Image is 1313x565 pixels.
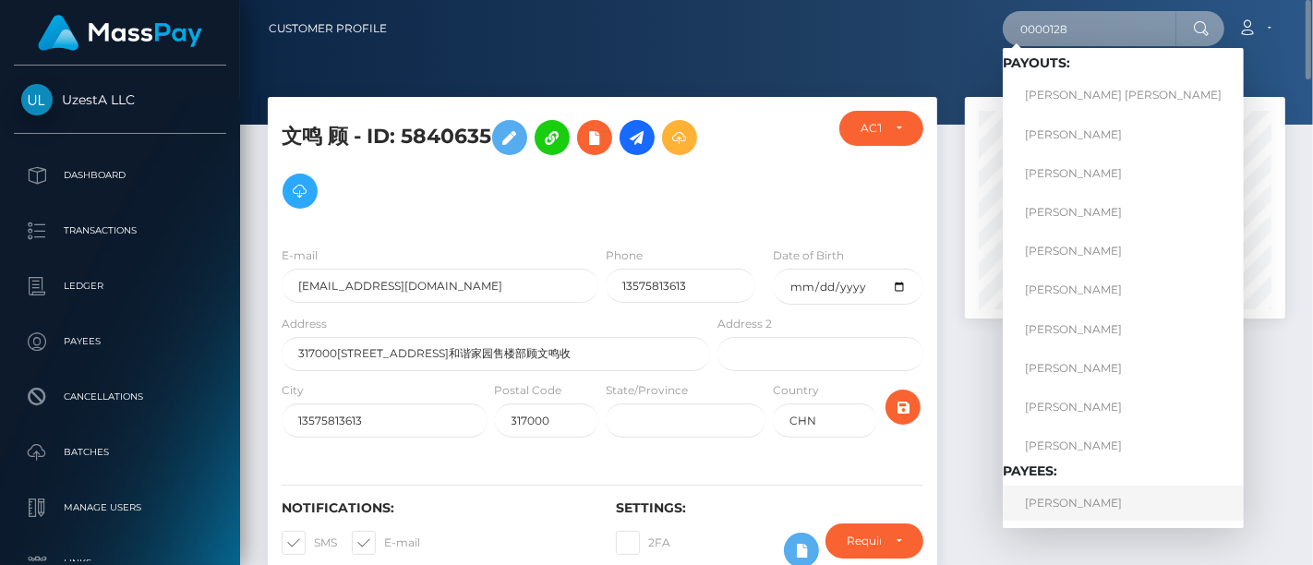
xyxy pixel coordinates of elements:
[14,485,226,531] a: Manage Users
[1003,11,1176,46] input: Search...
[21,328,219,355] p: Payees
[616,500,922,516] h6: Settings:
[616,531,670,555] label: 2FA
[1003,234,1244,269] a: [PERSON_NAME]
[1003,312,1244,346] a: [PERSON_NAME]
[21,84,53,115] img: UzestA LLC
[282,531,337,555] label: SMS
[1003,78,1244,113] a: [PERSON_NAME] [PERSON_NAME]
[14,319,226,365] a: Payees
[21,383,219,411] p: Cancellations
[1003,273,1244,307] a: [PERSON_NAME]
[282,316,327,332] label: Address
[1003,390,1244,424] a: [PERSON_NAME]
[1003,55,1244,71] h6: Payouts:
[773,247,844,264] label: Date of Birth
[21,217,219,245] p: Transactions
[14,429,226,475] a: Batches
[21,272,219,300] p: Ledger
[861,121,881,136] div: ACTIVE
[282,382,304,399] label: City
[282,247,318,264] label: E-mail
[1003,156,1244,190] a: [PERSON_NAME]
[352,531,420,555] label: E-mail
[495,382,562,399] label: Postal Code
[1003,486,1244,520] a: [PERSON_NAME]
[606,382,688,399] label: State/Province
[14,208,226,254] a: Transactions
[38,15,202,51] img: MassPay Logo
[14,152,226,198] a: Dashboard
[1003,463,1244,479] h6: Payees:
[1003,117,1244,151] a: [PERSON_NAME]
[825,523,923,559] button: Require ID/Selfie Verification
[282,111,700,218] h5: 文鸣 顾 - ID: 5840635
[620,120,655,155] a: Initiate Payout
[21,162,219,189] p: Dashboard
[21,494,219,522] p: Manage Users
[773,382,819,399] label: Country
[1003,351,1244,385] a: [PERSON_NAME]
[282,500,588,516] h6: Notifications:
[14,374,226,420] a: Cancellations
[1003,195,1244,229] a: [PERSON_NAME]
[606,247,643,264] label: Phone
[14,91,226,108] span: UzestA LLC
[839,111,923,146] button: ACTIVE
[717,316,772,332] label: Address 2
[847,534,881,548] div: Require ID/Selfie Verification
[1003,428,1244,463] a: [PERSON_NAME]
[21,439,219,466] p: Batches
[269,9,387,48] a: Customer Profile
[14,263,226,309] a: Ledger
